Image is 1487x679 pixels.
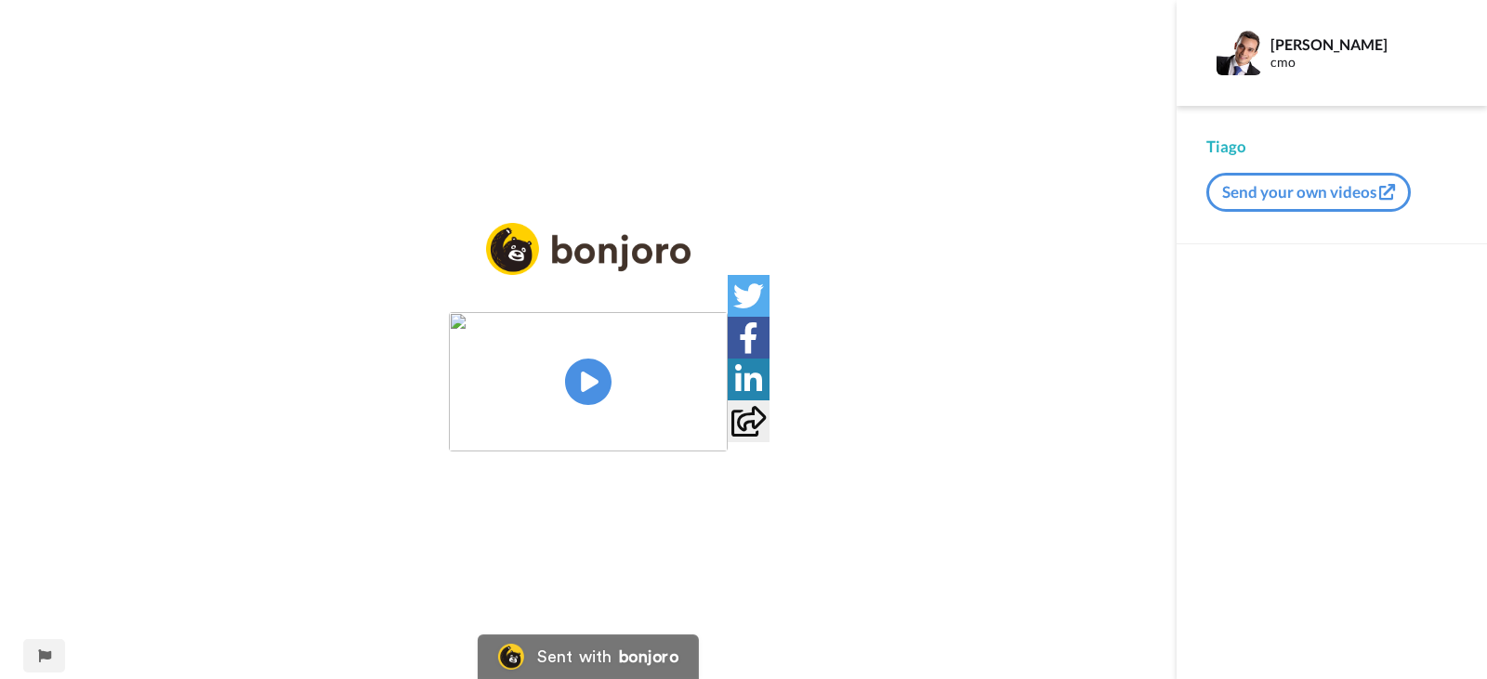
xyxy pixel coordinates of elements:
div: Sent with [537,648,612,665]
img: Profile Image [1217,31,1261,75]
img: logo_full.png [486,223,691,276]
div: Tiago [1206,136,1457,158]
a: Bonjoro LogoSent withbonjoro [478,634,699,679]
img: 50069d5d-b77e-4942-bac0-dd584bfb5eb2.jpg [449,312,728,451]
div: [PERSON_NAME] [1270,35,1456,53]
div: bonjoro [619,648,678,665]
div: cmo [1270,55,1456,71]
img: Bonjoro Logo [498,644,524,670]
button: Send your own videos [1206,173,1411,212]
